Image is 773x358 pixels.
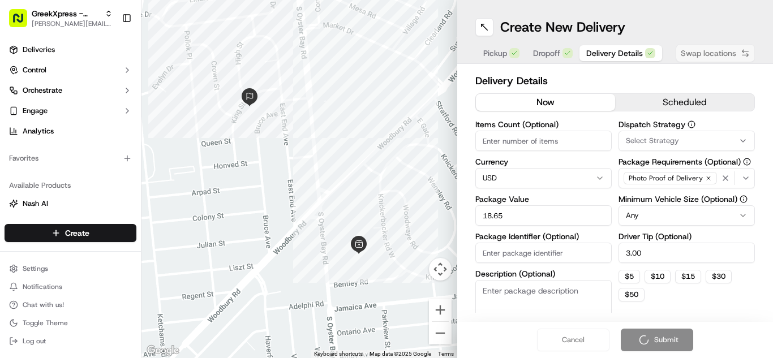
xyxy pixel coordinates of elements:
button: [PERSON_NAME][EMAIL_ADDRESS][DOMAIN_NAME] [32,19,113,28]
a: Open this area in Google Maps (opens a new window) [144,343,182,358]
span: Settings [23,264,48,273]
div: We're available if you need us! [51,119,156,128]
button: Photo Proof of Delivery [619,168,755,188]
button: Settings [5,261,136,277]
input: Enter number of items [475,131,612,151]
span: Delivery Details [586,48,643,59]
span: • [94,175,98,184]
button: $5 [619,270,640,283]
span: Nash AI [23,199,48,209]
img: 1736555255976-a54dd68f-1ca7-489b-9aae-adbdc363a1c4 [11,108,32,128]
button: Control [5,61,136,79]
button: Keyboard shortcuts [314,350,363,358]
button: Start new chat [192,111,206,125]
span: Select Strategy [626,136,679,146]
button: Nash AI [5,195,136,213]
button: Minimum Vehicle Size (Optional) [740,195,748,203]
button: Dispatch Strategy [688,120,695,128]
label: Package Identifier (Optional) [475,232,612,240]
label: Currency [475,158,612,166]
a: Nash AI [9,199,132,209]
div: Available Products [5,176,136,195]
span: Map data ©2025 Google [370,351,431,357]
img: Nash [11,11,34,34]
button: $15 [675,270,701,283]
label: Items Count (Optional) [475,120,612,128]
span: Dropoff [533,48,560,59]
input: Got a question? Start typing here... [29,73,204,85]
a: Analytics [5,122,136,140]
label: Dispatch Strategy [619,120,755,128]
button: Notifications [5,279,136,295]
button: Chat with us! [5,297,136,313]
span: Pickup [483,48,507,59]
a: 📗Knowledge Base [7,248,91,269]
a: Terms (opens in new tab) [438,351,454,357]
button: Zoom in [429,299,452,321]
span: [DATE] [100,175,123,184]
span: • [152,206,156,215]
img: Google [144,343,182,358]
img: Dianne Alexi Soriano [11,195,29,213]
button: GreekXpress - Plainview [32,8,100,19]
span: Chat with us! [23,300,64,309]
span: Photo Proof of Delivery [629,174,703,183]
button: Log out [5,333,136,349]
span: Pylon [113,274,137,283]
span: Analytics [23,126,54,136]
div: Start new chat [51,108,186,119]
span: Engage [23,106,48,116]
button: Select Strategy [619,131,755,151]
span: Knowledge Base [23,253,87,264]
img: 1736555255976-a54dd68f-1ca7-489b-9aae-adbdc363a1c4 [23,176,32,185]
span: Control [23,65,46,75]
button: GreekXpress - Plainview[PERSON_NAME][EMAIL_ADDRESS][DOMAIN_NAME] [5,5,117,32]
h1: Create New Delivery [500,18,625,36]
span: [PERSON_NAME] [35,175,92,184]
div: 📗 [11,254,20,263]
button: See all [175,145,206,158]
input: Enter package value [475,205,612,226]
button: $50 [619,288,645,301]
div: 💻 [96,254,105,263]
button: Map camera controls [429,258,452,281]
a: Deliveries [5,41,136,59]
label: Minimum Vehicle Size (Optional) [619,195,755,203]
h2: Delivery Details [475,73,755,89]
button: Orchestrate [5,81,136,100]
span: Create [65,227,89,239]
button: Create [5,224,136,242]
img: Liam S. [11,165,29,183]
span: API Documentation [107,253,182,264]
div: Past conversations [11,147,76,156]
button: $10 [645,270,671,283]
button: Toggle Theme [5,315,136,331]
img: 1736555255976-a54dd68f-1ca7-489b-9aae-adbdc363a1c4 [23,206,32,215]
span: Log out [23,337,46,346]
span: [DATE] [158,206,182,215]
button: now [476,94,615,111]
button: Zoom out [429,322,452,344]
label: Package Requirements (Optional) [619,158,755,166]
span: [PERSON_NAME] [PERSON_NAME] [35,206,150,215]
label: Package Value [475,195,612,203]
div: Favorites [5,149,136,167]
label: Driver Tip (Optional) [619,232,755,240]
button: Engage [5,102,136,120]
button: Package Requirements (Optional) [743,158,751,166]
input: Enter package identifier [475,243,612,263]
button: scheduled [615,94,754,111]
label: Description (Optional) [475,270,612,278]
a: Powered byPylon [80,274,137,283]
span: Toggle Theme [23,318,68,327]
button: $30 [706,270,732,283]
span: Deliveries [23,45,55,55]
img: 5e9a9d7314ff4150bce227a61376b483.jpg [24,108,44,128]
span: Notifications [23,282,62,291]
span: Orchestrate [23,85,62,96]
a: 💻API Documentation [91,248,186,269]
p: Welcome 👋 [11,45,206,63]
input: Enter driver tip amount [619,243,755,263]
